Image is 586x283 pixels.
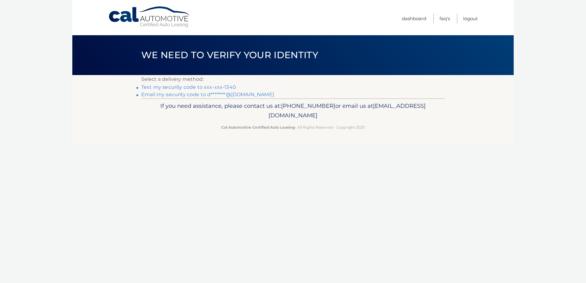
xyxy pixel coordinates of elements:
a: Dashboard [402,13,426,24]
a: Cal Automotive [108,6,191,28]
a: Logout [463,13,478,24]
a: Text my security code to xxx-xxx-1340 [141,84,236,90]
strong: Cal Automotive Certified Auto Leasing [221,125,295,130]
a: Email my security code to d********@[DOMAIN_NAME] [141,92,274,97]
span: [PHONE_NUMBER] [281,102,335,109]
p: If you need assistance, please contact us at: or email us at [145,101,441,121]
a: FAQ's [439,13,450,24]
p: Select a delivery method: [141,75,445,84]
p: - All Rights Reserved - Copyright 2025 [145,124,441,130]
span: We need to verify your identity [141,49,318,61]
